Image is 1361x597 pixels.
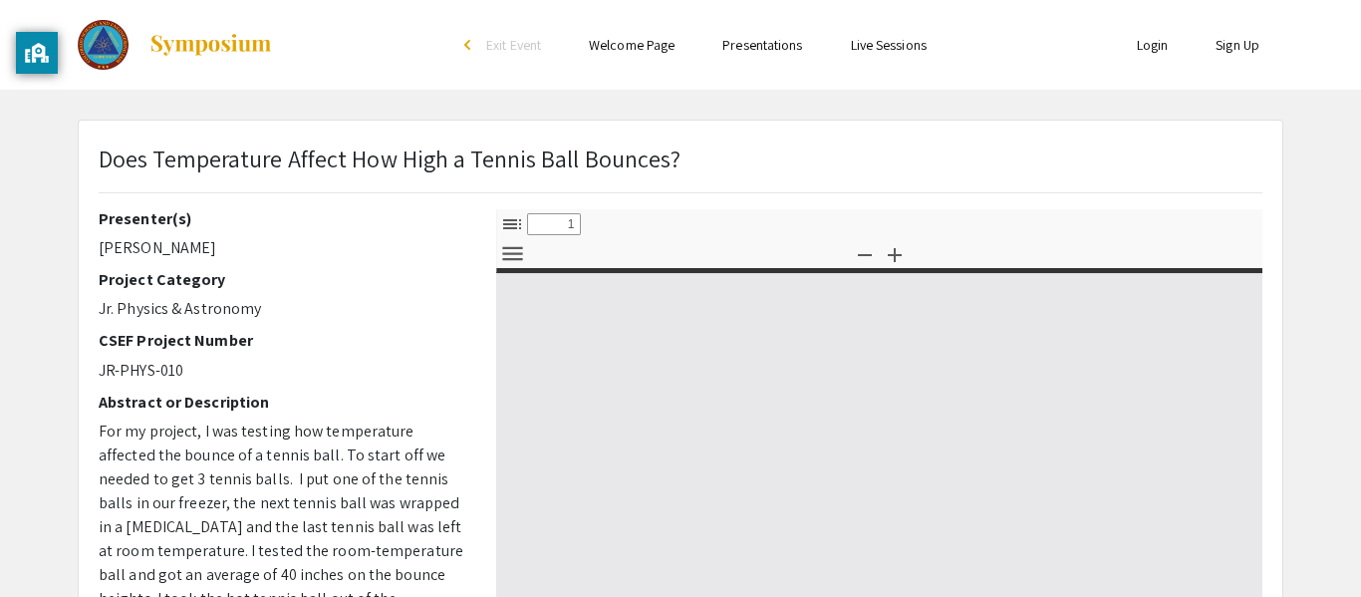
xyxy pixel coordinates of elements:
[99,393,466,412] h2: Abstract or Description
[878,239,912,268] button: Zoom In
[16,32,58,74] button: privacy banner
[99,141,681,176] p: Does Temperature Affect How High a Tennis Ball Bounces?
[78,20,273,70] a: The 2023 Colorado Science & Engineering Fair
[495,239,529,268] button: Tools
[78,20,129,70] img: The 2023 Colorado Science & Engineering Fair
[99,209,466,228] h2: Presenter(s)
[851,36,927,54] a: Live Sessions
[99,297,466,321] p: Jr. Physics & Astronomy
[589,36,675,54] a: Welcome Page
[486,36,541,54] span: Exit Event
[148,33,273,57] img: Symposium by ForagerOne
[722,36,802,54] a: Presentations
[99,270,466,289] h2: Project Category
[99,359,466,383] p: JR-PHYS-010
[1137,36,1169,54] a: Login
[1216,36,1259,54] a: Sign Up
[848,239,882,268] button: Zoom Out
[527,213,581,235] input: Page
[464,39,476,51] div: arrow_back_ios
[99,236,466,260] p: [PERSON_NAME]
[495,209,529,238] button: Toggle Sidebar
[99,331,466,350] h2: CSEF Project Number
